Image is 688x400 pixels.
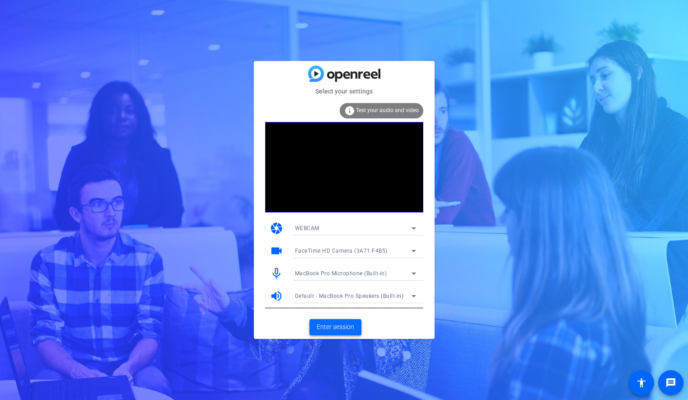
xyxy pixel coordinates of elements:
img: blue-gradient.svg [308,66,380,81]
mat-icon: accessibility [636,377,647,388]
span: Enter session [317,322,354,332]
mat-icon: mic_none [270,267,283,280]
span: Test your audio and video [356,107,419,113]
button: Enter session [309,319,361,335]
mat-card-subtitle: Select your settings [254,86,435,96]
mat-icon: info [344,105,355,116]
span: MacBook Pro Microphone (Built-in) [295,270,387,277]
mat-icon: videocam [270,244,283,258]
span: FaceTime HD Camera (3A71:F4B5) [295,248,388,254]
mat-icon: volume_up [270,289,283,303]
mat-icon: camera [270,221,283,235]
mat-icon: message [665,377,676,388]
span: Default - MacBook Pro Speakers (Built-in) [295,293,404,299]
span: WEBCAM [295,225,319,231]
